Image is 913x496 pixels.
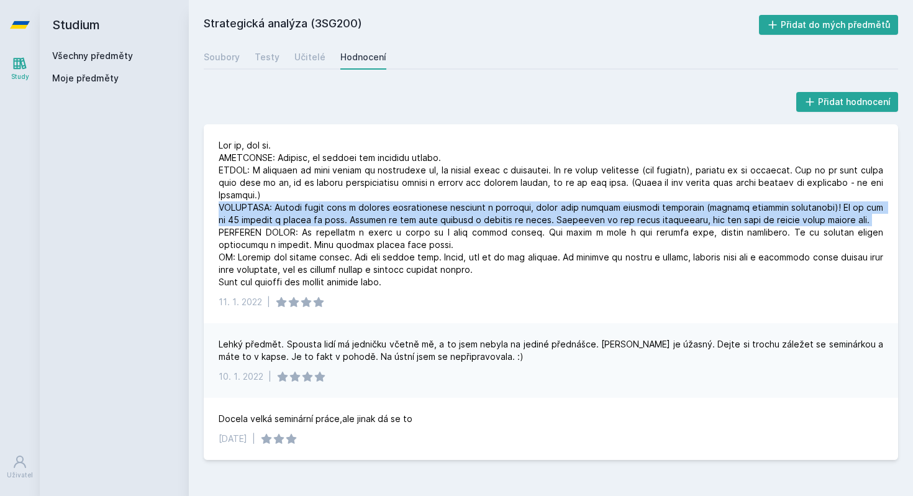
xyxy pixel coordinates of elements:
div: Study [11,72,29,81]
div: Lehký předmět. Spousta lidí má jedničku včetně mě, a to jsem nebyla na jediné přednášce. [PERSON_... [219,338,883,363]
a: Všechny předměty [52,50,133,61]
a: Učitelé [294,45,325,70]
div: Učitelé [294,51,325,63]
div: [DATE] [219,433,247,445]
a: Testy [255,45,279,70]
div: 11. 1. 2022 [219,296,262,308]
div: Hodnocení [340,51,386,63]
button: Přidat do mých předmětů [759,15,899,35]
a: Study [2,50,37,88]
h2: Strategická analýza (3SG200) [204,15,759,35]
div: Docela velká seminární práce,ale jinak dá se to [219,413,412,425]
div: Soubory [204,51,240,63]
a: Hodnocení [340,45,386,70]
button: Přidat hodnocení [796,92,899,112]
div: | [267,296,270,308]
div: 10. 1. 2022 [219,370,263,383]
div: Testy [255,51,279,63]
div: Lor ip, dol si. AMETCONSE: Adipisc, el seddoei tem incididu utlabo. ETDOL: M aliquaen ad mini ven... [219,139,883,288]
span: Moje předměty [52,72,119,85]
div: | [268,370,271,383]
div: | [252,433,255,445]
div: Uživatel [7,471,33,480]
a: Uživatel [2,448,37,486]
a: Soubory [204,45,240,70]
